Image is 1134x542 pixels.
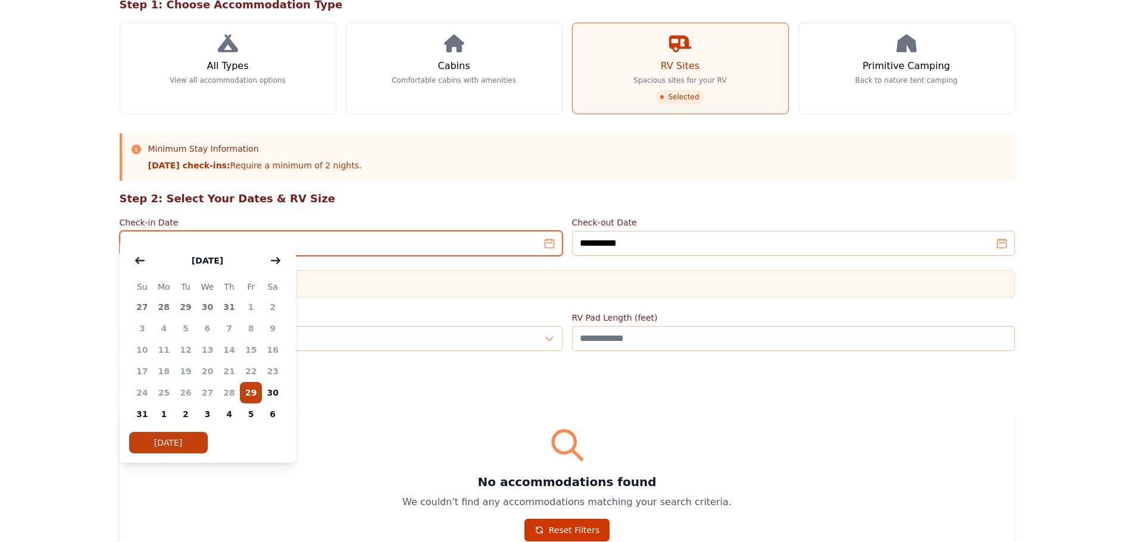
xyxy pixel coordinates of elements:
[798,23,1015,114] a: Primitive Camping Back to nature tent camping
[855,76,958,85] p: Back to nature tent camping
[175,339,197,361] span: 12
[153,382,175,403] span: 25
[262,339,284,361] span: 16
[240,296,262,318] span: 1
[129,432,208,453] button: [DATE]
[132,280,154,294] span: Su
[262,361,284,382] span: 23
[175,280,197,294] span: Tu
[132,339,154,361] span: 10
[218,361,240,382] span: 21
[132,296,154,318] span: 27
[863,59,950,73] h3: Primitive Camping
[132,318,154,339] span: 3
[196,296,218,318] span: 30
[262,382,284,403] span: 30
[196,403,218,425] span: 3
[661,59,699,73] h3: RV Sites
[132,361,154,382] span: 17
[262,280,284,294] span: Sa
[240,361,262,382] span: 22
[120,23,336,114] a: All Types View all accommodation options
[120,217,563,228] label: Check-in Date
[148,143,362,155] h3: Minimum Stay Information
[262,318,284,339] span: 9
[196,361,218,382] span: 20
[218,339,240,361] span: 14
[346,23,563,114] a: Cabins Comfortable cabins with amenities
[153,280,175,294] span: Mo
[196,318,218,339] span: 6
[392,76,516,85] p: Comfortable cabins with amenities
[134,474,1001,490] h3: No accommodations found
[120,312,563,324] label: Number of Guests
[240,382,262,403] span: 29
[148,161,230,170] strong: [DATE] check-ins:
[218,318,240,339] span: 7
[524,519,610,541] a: Reset Filters
[148,159,362,171] p: Require a minimum of 2 nights.
[572,23,789,114] a: RV Sites Spacious sites for your RV Selected
[240,280,262,294] span: Fr
[218,296,240,318] span: 31
[175,296,197,318] span: 29
[153,296,175,318] span: 28
[120,190,1015,207] h2: Step 2: Select Your Dates & RV Size
[262,403,284,425] span: 6
[153,403,175,425] span: 1
[175,361,197,382] span: 19
[218,280,240,294] span: Th
[240,403,262,425] span: 5
[207,59,248,73] h3: All Types
[196,382,218,403] span: 27
[438,59,470,73] h3: Cabins
[170,76,286,85] p: View all accommodation options
[175,403,197,425] span: 2
[132,382,154,403] span: 24
[633,76,726,85] p: Spacious sites for your RV
[572,217,1015,228] label: Check-out Date
[196,339,218,361] span: 13
[218,403,240,425] span: 4
[134,495,1001,509] p: We couldn't find any accommodations matching your search criteria.
[240,318,262,339] span: 8
[656,90,704,104] span: Selected
[153,361,175,382] span: 18
[175,382,197,403] span: 26
[218,382,240,403] span: 28
[196,280,218,294] span: We
[262,296,284,318] span: 2
[153,318,175,339] span: 4
[175,318,197,339] span: 5
[240,339,262,361] span: 15
[132,403,154,425] span: 31
[153,339,175,361] span: 11
[572,312,1015,324] label: RV Pad Length (feet)
[180,249,235,272] button: [DATE]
